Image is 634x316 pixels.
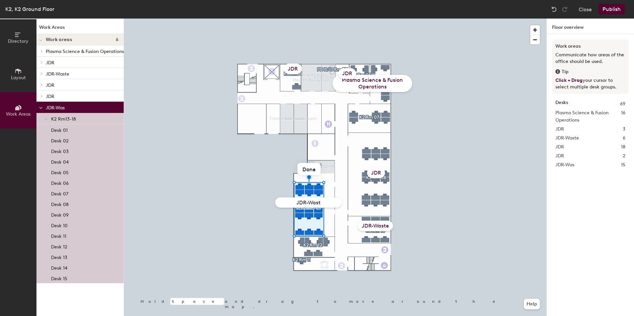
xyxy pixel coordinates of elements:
[46,92,118,100] p: JDR
[51,242,67,250] p: Desk 12
[333,75,412,92] div: Plasma Science & Fusion Operations
[11,75,26,80] span: Layout
[51,210,69,218] p: Desk 09
[367,168,385,178] div: JDR
[51,189,68,197] p: Desk 07
[51,168,69,176] p: Desk 05
[8,38,29,44] span: Directory
[561,6,568,13] img: Redo
[51,157,69,165] p: Desk 04
[555,143,564,151] span: JDR
[555,126,564,133] span: JDR
[51,136,69,144] p: Desk 02
[555,109,621,124] span: Plasma Science & Fusion Operations
[46,103,118,112] p: JDR-Was
[555,152,564,160] span: JDR
[51,221,68,229] p: Desk 10
[623,152,625,160] span: 2
[51,232,66,239] p: Desk 11
[621,109,625,124] span: 16
[51,253,67,260] p: Desk 13
[524,299,540,309] button: Help
[116,37,118,42] span: 6
[599,4,625,15] button: Publish
[5,5,54,13] div: K2, K2 Ground Floor
[338,68,356,79] div: JDR
[555,68,625,76] div: Tip
[555,134,579,142] span: JDR-Waste
[36,24,124,34] h1: Work Areas
[46,58,118,67] p: JDR
[6,111,31,117] span: Work Areas
[620,100,625,108] span: 69
[51,116,76,122] span: K2 Rm13-18
[284,64,302,74] div: JDR
[547,19,634,34] h1: Floor overview
[358,221,393,231] div: JDR-Waste
[551,6,557,13] img: Undo
[297,163,321,175] button: Done
[51,179,69,186] p: Desk 06
[555,77,625,90] p: your cursor to select multiple desk groups.
[623,126,625,133] span: 3
[555,52,625,65] p: Communicate how areas of the office should be used.
[621,143,625,151] span: 18
[46,69,118,78] p: JDR-Waste
[555,43,625,50] h3: Work areas
[555,78,583,83] span: Click + Drag
[555,161,574,169] span: JDR-Was
[51,274,67,282] p: Desk 15
[579,4,592,15] button: Close
[51,126,68,133] p: Desk 01
[623,134,625,142] span: 6
[46,47,124,55] p: Plasma Science & Fusion Operations
[51,200,69,207] p: Desk 08
[46,80,118,89] p: JDR
[555,100,568,108] strong: Desks
[46,37,72,42] span: Work areas
[621,161,625,169] span: 15
[51,147,69,154] p: Desk 03
[51,263,67,271] p: Desk 14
